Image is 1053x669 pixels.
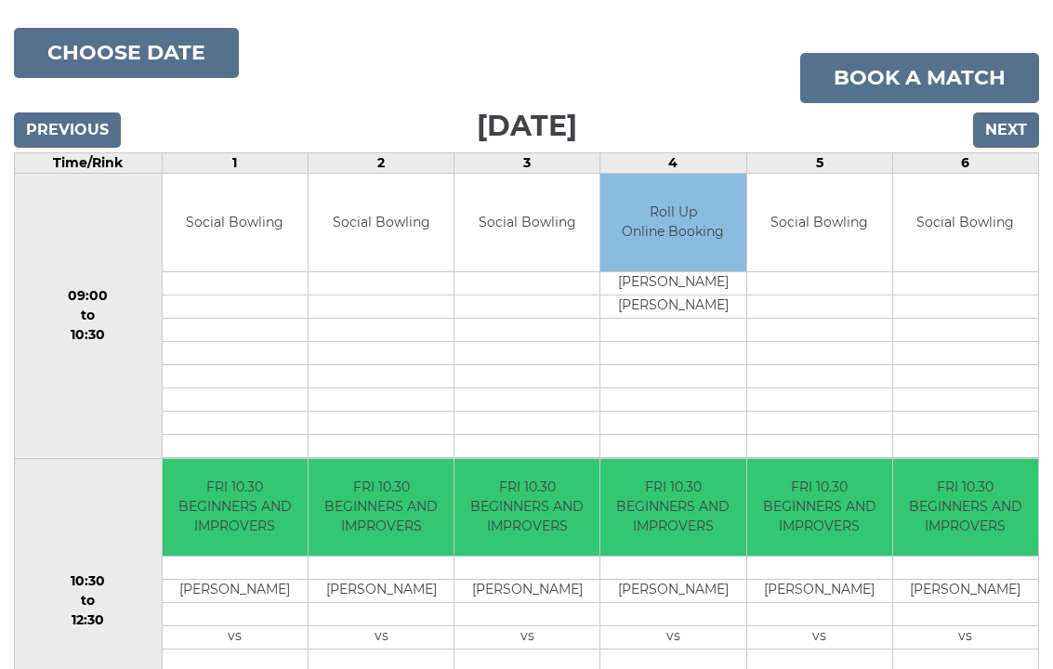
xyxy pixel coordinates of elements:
td: [PERSON_NAME] [893,581,1038,604]
td: FRI 10.30 BEGINNERS AND IMPROVERS [163,460,308,557]
td: 4 [600,154,746,175]
td: Social Bowling [163,175,308,272]
td: vs [747,627,892,650]
td: Social Bowling [309,175,454,272]
td: 5 [746,154,892,175]
td: 3 [454,154,600,175]
button: Choose date [14,29,239,79]
a: Book a match [800,54,1039,104]
td: FRI 10.30 BEGINNERS AND IMPROVERS [893,460,1038,557]
td: 09:00 to 10:30 [15,175,163,460]
td: vs [454,627,599,650]
td: Roll Up Online Booking [600,175,745,272]
td: [PERSON_NAME] [454,581,599,604]
td: Social Bowling [893,175,1038,272]
td: [PERSON_NAME] [600,295,745,319]
input: Previous [14,113,121,149]
td: vs [163,627,308,650]
td: Time/Rink [15,154,163,175]
td: Social Bowling [454,175,599,272]
td: FRI 10.30 BEGINNERS AND IMPROVERS [309,460,454,557]
td: FRI 10.30 BEGINNERS AND IMPROVERS [747,460,892,557]
td: 2 [308,154,454,175]
td: [PERSON_NAME] [747,581,892,604]
td: [PERSON_NAME] [600,581,745,604]
td: vs [600,627,745,650]
td: FRI 10.30 BEGINNERS AND IMPROVERS [600,460,745,557]
td: vs [893,627,1038,650]
td: Social Bowling [747,175,892,272]
td: vs [309,627,454,650]
td: 1 [162,154,308,175]
input: Next [973,113,1039,149]
td: [PERSON_NAME] [163,581,308,604]
td: 6 [892,154,1038,175]
td: [PERSON_NAME] [309,581,454,604]
td: [PERSON_NAME] [600,272,745,295]
td: FRI 10.30 BEGINNERS AND IMPROVERS [454,460,599,557]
